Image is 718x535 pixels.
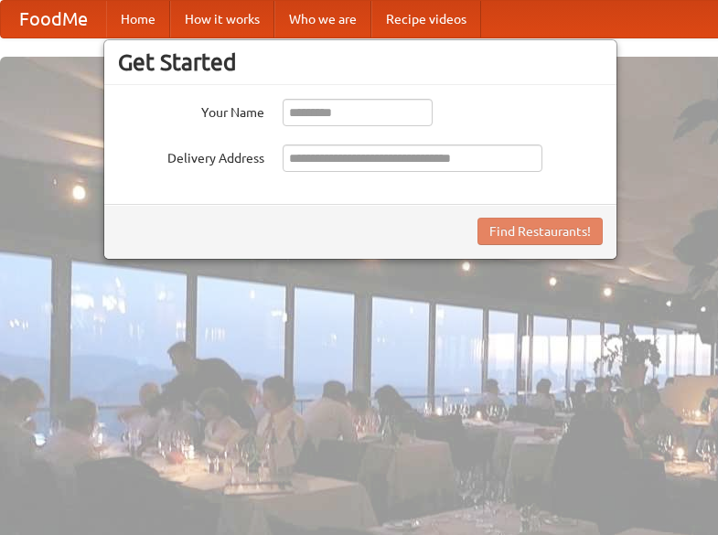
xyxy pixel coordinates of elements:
[371,1,481,37] a: Recipe videos
[118,99,264,122] label: Your Name
[1,1,106,37] a: FoodMe
[477,218,603,245] button: Find Restaurants!
[170,1,274,37] a: How it works
[106,1,170,37] a: Home
[274,1,371,37] a: Who we are
[118,48,603,76] h3: Get Started
[118,144,264,167] label: Delivery Address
